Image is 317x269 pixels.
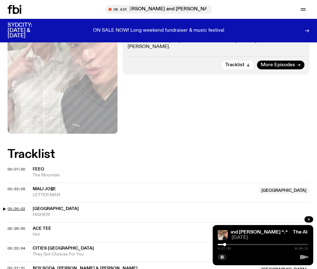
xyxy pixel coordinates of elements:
[8,246,25,251] span: 00:32:04
[261,63,295,67] span: More Episodes
[8,168,25,171] button: 00:07:00
[232,235,308,240] span: [DATE]
[33,167,44,171] span: feeo
[258,187,309,194] span: [GEOGRAPHIC_DATA]
[295,247,308,250] span: 6:00:11
[8,207,25,211] button: 00:26:02
[257,61,304,69] a: More Episodes
[8,186,25,191] span: 00:22:05
[33,232,309,238] span: Hot
[218,247,231,250] span: 0:27:33
[33,192,254,198] span: LETTER MAN
[218,230,228,240] img: Two girls take a selfie. Girl on the right wears a baseball cap and wearing a black hoodie. Girl ...
[8,23,48,39] h3: SYDCITY: [DATE] & [DATE]
[33,246,94,250] span: Cities [GEOGRAPHIC_DATA]
[8,187,25,191] button: 00:22:05
[105,5,212,14] button: On AirThe Allnighter // with [PERSON_NAME] and [PERSON_NAME] ^.^
[8,206,25,211] span: 00:26:02
[8,227,25,230] button: 00:28:00
[33,212,309,218] span: HIGHER!
[33,207,79,211] span: [GEOGRAPHIC_DATA]
[8,226,25,231] span: 00:28:00
[138,230,288,235] a: The Allnighter // with [PERSON_NAME] and [PERSON_NAME] ^.^
[33,251,309,257] span: They Got Choices For You
[33,172,309,178] span: The Mountain
[8,247,25,250] button: 00:32:04
[8,149,309,160] h2: Tracklist
[33,187,56,191] span: MALI JO$E
[221,61,254,69] button: Tracklist
[225,63,244,67] span: Tracklist
[93,28,224,34] p: ON SALE NOW! Long weekend fundraiser & music festival
[8,167,25,172] span: 00:07:00
[33,226,51,231] span: Ace Tee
